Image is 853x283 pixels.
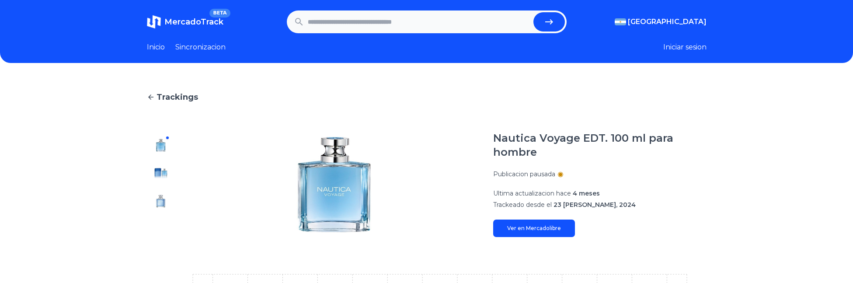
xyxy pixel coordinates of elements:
[147,15,161,29] img: MercadoTrack
[164,17,223,27] span: MercadoTrack
[147,91,707,103] a: Trackings
[154,194,168,208] img: Nautica Voyage EDT. 100 ml para hombre
[493,170,555,178] p: Publicacion pausada
[175,42,226,52] a: Sincronizacion
[493,220,575,237] a: Ver en Mercadolibre
[663,42,707,52] button: Iniciar sesion
[209,9,230,17] span: BETA
[192,131,476,237] img: Nautica Voyage EDT. 100 ml para hombre
[157,91,198,103] span: Trackings
[154,166,168,180] img: Nautica Voyage EDT. 100 ml para hombre
[147,42,165,52] a: Inicio
[154,138,168,152] img: Nautica Voyage EDT. 100 ml para hombre
[554,201,636,209] span: 23 [PERSON_NAME], 2024
[493,189,571,197] span: Ultima actualizacion hace
[615,17,707,27] button: [GEOGRAPHIC_DATA]
[493,131,707,159] h1: Nautica Voyage EDT. 100 ml para hombre
[147,15,223,29] a: MercadoTrackBETA
[573,189,600,197] span: 4 meses
[493,201,552,209] span: Trackeado desde el
[628,17,707,27] span: [GEOGRAPHIC_DATA]
[615,18,626,25] img: Argentina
